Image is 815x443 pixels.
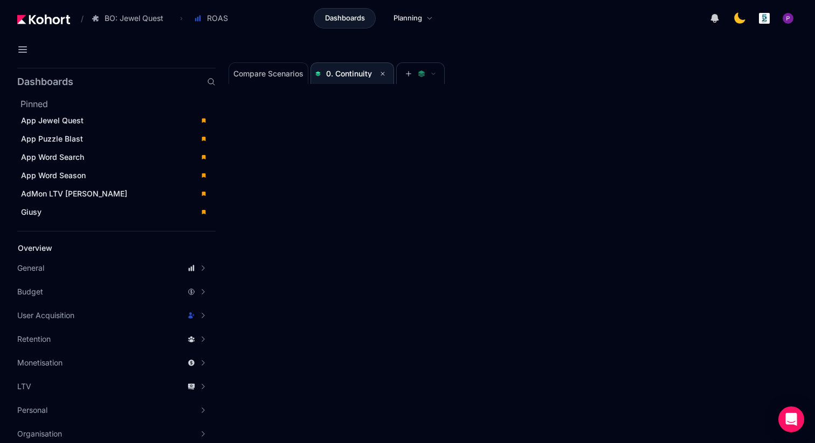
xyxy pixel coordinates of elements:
[393,13,422,24] span: Planning
[17,381,31,392] span: LTV
[207,13,228,24] span: ROAS
[17,112,212,129] a: App Jewel Quest
[21,134,83,143] span: App Puzzle Blast
[17,167,212,184] a: App Word Season
[17,131,212,147] a: App Puzzle Blast
[17,15,70,24] img: Kohort logo
[14,240,197,256] a: Overview
[17,428,62,439] span: Organisation
[17,286,43,297] span: Budget
[17,310,74,321] span: User Acquisition
[326,69,372,78] span: 0. Continuity
[18,243,52,252] span: Overview
[17,186,212,202] a: AdMon LTV [PERSON_NAME]
[72,13,84,24] span: /
[778,406,804,432] div: Open Intercom Messenger
[21,207,42,216] span: Giusy
[382,8,444,29] a: Planning
[17,263,44,273] span: General
[759,13,770,24] img: logo_logo_images_1_20240607072359498299_20240828135028712857.jpeg
[17,357,63,368] span: Monetisation
[188,9,239,27] button: ROAS
[314,8,376,29] a: Dashboards
[325,13,365,24] span: Dashboards
[17,204,212,220] a: Giusy
[233,70,303,78] span: Compare Scenarios
[21,152,84,161] span: App Word Search
[21,116,84,125] span: App Jewel Quest
[86,9,175,27] button: BO: Jewel Quest
[21,171,86,180] span: App Word Season
[17,334,51,344] span: Retention
[105,13,163,24] span: BO: Jewel Quest
[21,189,127,198] span: AdMon LTV [PERSON_NAME]
[17,405,47,416] span: Personal
[178,14,185,23] span: ›
[17,149,212,165] a: App Word Search
[20,97,216,110] h2: Pinned
[17,77,73,87] h2: Dashboards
